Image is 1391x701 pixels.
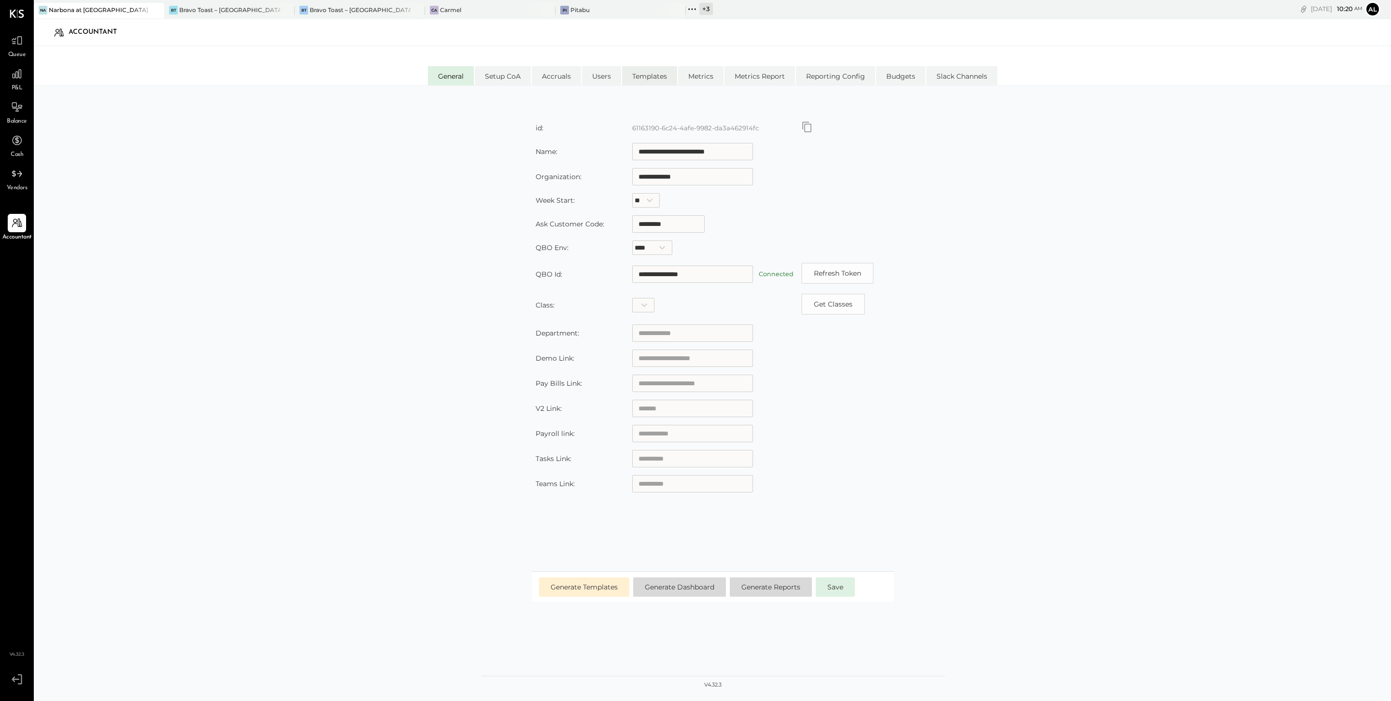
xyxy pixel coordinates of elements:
div: Accountant [69,25,127,40]
a: P&L [0,65,33,93]
a: Accountant [0,214,33,242]
li: Metrics [678,66,724,85]
div: Pitabu [570,6,590,14]
div: Bravo Toast – [GEOGRAPHIC_DATA] [179,6,280,14]
label: Connected [759,270,794,278]
a: Vendors [0,165,33,193]
div: [DATE] [1311,4,1363,14]
li: Users [582,66,621,85]
li: Metrics Report [724,66,795,85]
div: BT [299,6,308,14]
label: V2 Link: [536,404,562,413]
span: Vendors [7,184,28,193]
label: Organization: [536,172,582,181]
div: Bravo Toast – [GEOGRAPHIC_DATA] [310,6,411,14]
li: Templates [622,66,677,85]
li: Slack Channels [926,66,997,85]
div: Carmel [440,6,461,14]
div: BT [169,6,178,14]
button: Refresh Token [801,263,874,284]
label: Teams Link: [536,479,575,488]
a: Balance [0,98,33,126]
label: Demo Link: [536,354,574,363]
li: Budgets [876,66,925,85]
div: Na [39,6,47,14]
li: Reporting Config [796,66,875,85]
span: Cash [11,151,23,159]
li: Setup CoA [475,66,531,85]
span: Balance [7,117,27,126]
a: Queue [0,31,33,59]
a: Cash [0,131,33,159]
span: Generate Reports [741,583,800,591]
div: Narbona at [GEOGRAPHIC_DATA] LLC [49,6,150,14]
button: Copy id [801,294,865,315]
label: Week Start: [536,196,575,205]
label: Name: [536,147,557,156]
label: id: [536,124,543,132]
span: Accountant [2,233,32,242]
label: QBO Env: [536,243,568,252]
button: Al [1365,1,1380,17]
label: Pay Bills Link: [536,379,582,388]
label: 61163190-6c24-4afe-9982-da3a462914fc [632,124,759,132]
li: Accruals [532,66,581,85]
div: Pi [560,6,569,14]
label: Class: [536,301,554,309]
li: General [428,66,474,85]
div: copy link [1299,4,1308,14]
label: QBO Id: [536,270,562,279]
span: P&L [12,84,23,93]
button: Generate Templates [539,577,629,597]
span: Queue [8,51,26,59]
div: v 4.32.3 [704,681,722,689]
span: Generate Dashboard [645,583,714,591]
span: Save [827,583,843,591]
label: Payroll link: [536,429,575,438]
button: Generate Reports [730,577,812,597]
button: Copy id [801,121,813,133]
button: Generate Dashboard [633,577,726,597]
label: Ask Customer Code: [536,220,604,228]
div: Ca [430,6,439,14]
button: Save [816,577,855,597]
label: Tasks Link: [536,454,571,463]
label: Department: [536,329,579,337]
div: + 3 [699,3,713,15]
span: Generate Templates [551,583,618,591]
